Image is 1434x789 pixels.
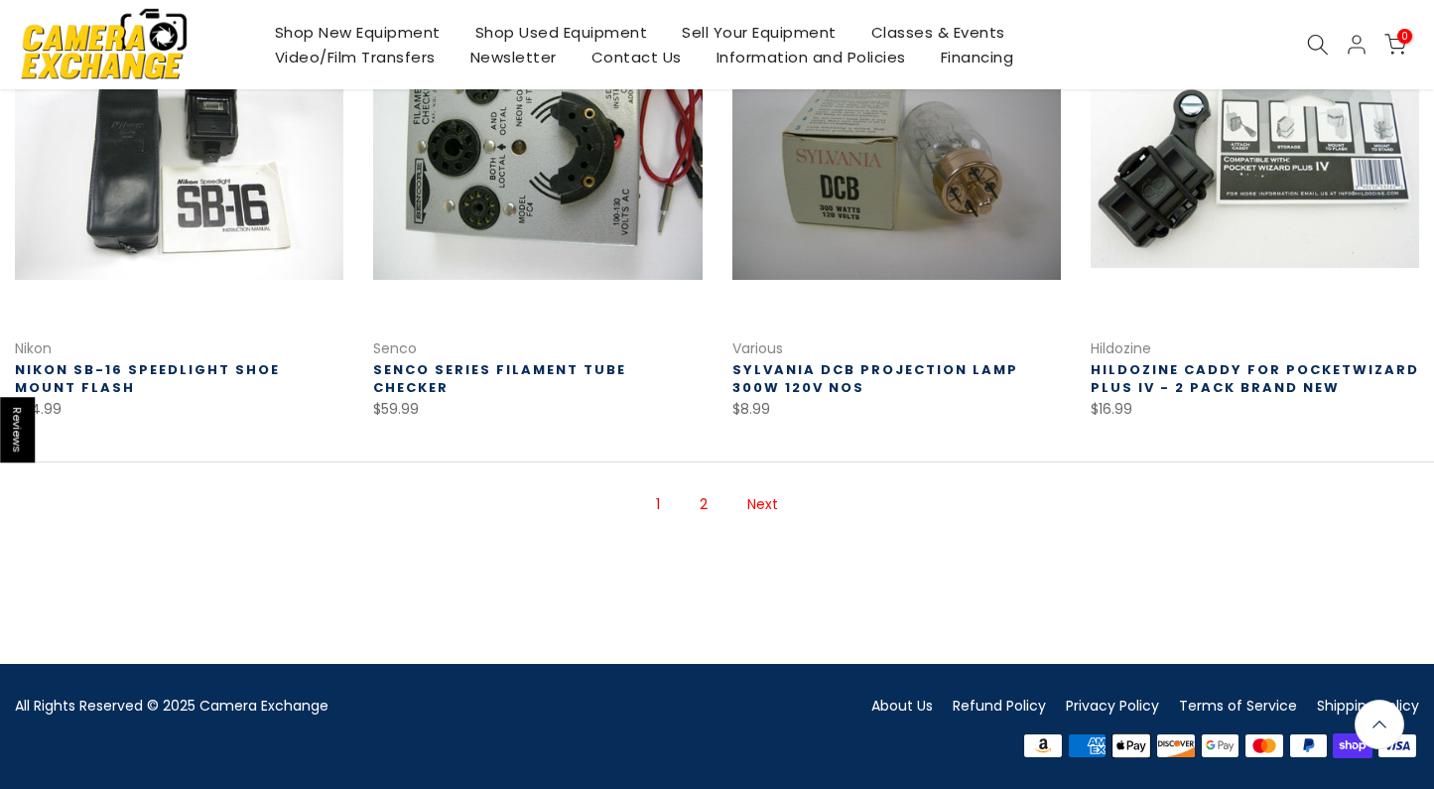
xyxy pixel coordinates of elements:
[1286,730,1331,760] img: paypal
[732,338,783,358] a: Various
[732,397,1061,422] div: $8.99
[737,487,788,522] a: Next
[665,20,854,45] a: Sell Your Equipment
[871,696,933,716] a: About Us
[15,397,343,422] div: $34.99
[1091,338,1151,358] a: Hildozine
[373,397,702,422] div: $59.99
[457,20,665,45] a: Shop Used Equipment
[1374,730,1419,760] img: visa
[15,338,52,358] a: Nikon
[1021,730,1066,760] img: amazon payments
[1397,29,1412,44] span: 0
[1179,696,1297,716] a: Terms of Service
[1109,730,1154,760] img: apple pay
[574,45,699,69] a: Contact Us
[1154,730,1199,760] img: discover
[690,487,717,522] a: Page 2
[646,487,670,522] span: Page 1
[453,45,574,69] a: Newsletter
[373,360,626,397] a: Senco Series Filament Tube Checker
[853,20,1022,45] a: Classes & Events
[699,45,923,69] a: Information and Policies
[15,694,703,719] div: All Rights Reserved © 2025 Camera Exchange
[257,20,457,45] a: Shop New Equipment
[1384,34,1406,56] a: 0
[15,360,280,397] a: Nikon SB-16 Speedlight Shoe Mount Flash
[257,45,453,69] a: Video/Film Transfers
[1091,360,1419,397] a: Hildozine Caddy for PocketWizard Plus IV - 2 Pack BRAND NEW
[1065,730,1109,760] img: american express
[923,45,1031,69] a: Financing
[732,360,1018,397] a: Sylvania DCB Projection Lamp 300w 120v NOS
[1317,696,1419,716] a: Shipping Policy
[1091,397,1419,422] div: $16.99
[1331,730,1375,760] img: shopify pay
[1066,696,1159,716] a: Privacy Policy
[373,338,417,358] a: Senco
[1355,700,1404,749] a: Back to the top
[1242,730,1287,760] img: master
[953,696,1046,716] a: Refund Policy
[1198,730,1242,760] img: google pay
